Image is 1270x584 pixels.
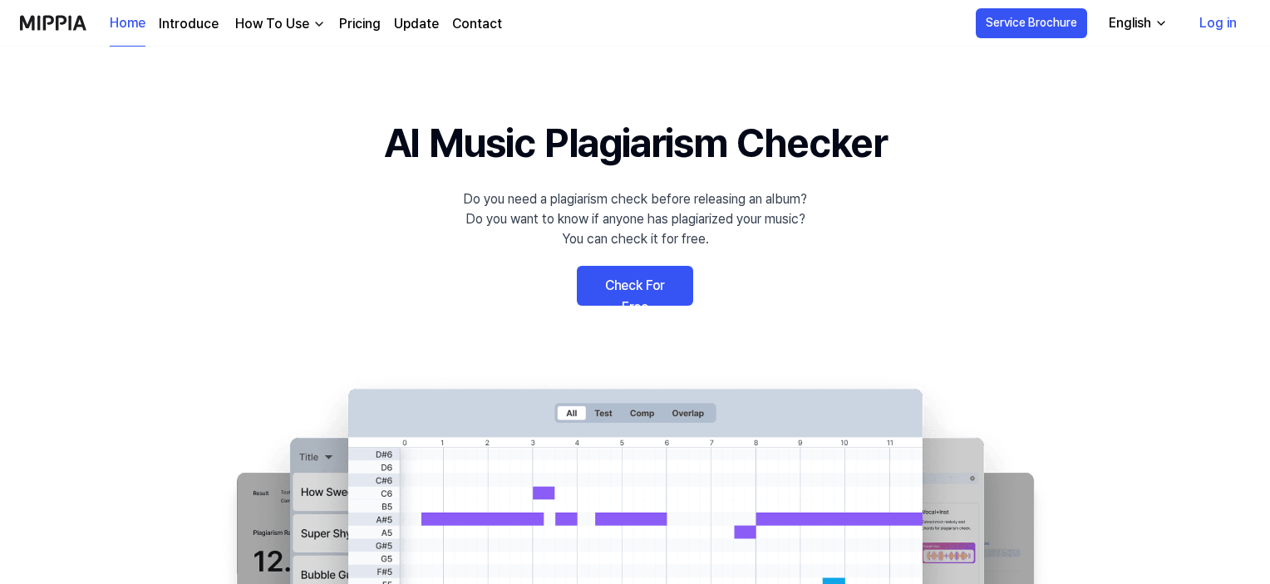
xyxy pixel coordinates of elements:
div: Do you need a plagiarism check before releasing an album? Do you want to know if anyone has plagi... [463,189,807,249]
h1: AI Music Plagiarism Checker [384,113,887,173]
a: Check For Free [577,266,693,306]
img: down [313,17,326,31]
button: How To Use [232,14,326,34]
a: Introduce [159,14,219,34]
button: English [1095,7,1178,40]
div: English [1105,13,1154,33]
a: Pricing [339,14,381,34]
button: Service Brochure [976,8,1087,38]
a: Contact [452,14,502,34]
div: How To Use [232,14,313,34]
a: Home [110,1,145,47]
a: Update [394,14,439,34]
